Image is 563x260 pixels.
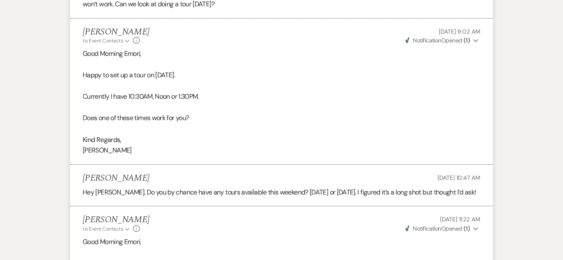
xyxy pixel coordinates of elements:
[464,37,470,44] strong: ( 1 )
[404,224,480,233] button: NotificationOpened (1)
[83,70,480,81] p: Happy to set up a tour on [DATE].
[440,215,480,223] span: [DATE] 11:22 AM
[413,225,441,232] span: Notification
[83,91,480,102] p: Currently I have 10:30AM, Noon or 1:30PM.
[83,215,149,225] h5: [PERSON_NAME]
[404,36,480,45] button: NotificationOpened (1)
[83,173,149,184] h5: [PERSON_NAME]
[83,145,480,156] p: [PERSON_NAME]
[83,27,149,37] h5: [PERSON_NAME]
[405,37,470,44] span: Opened
[413,37,441,44] span: Notification
[83,236,480,247] p: Good Morning Emori,
[83,48,480,59] p: Good Morning Emori,
[464,225,470,232] strong: ( 1 )
[405,225,470,232] span: Opened
[83,187,480,198] p: Hey [PERSON_NAME]. Do you by chance have any tours available this weekend? [DATE] or [DATE]. I fi...
[83,226,123,232] span: to: Event Contacts
[439,28,480,35] span: [DATE] 9:02 AM
[83,37,123,44] span: to: Event Contacts
[83,37,131,45] button: to: Event Contacts
[83,225,131,233] button: to: Event Contacts
[438,174,480,181] span: [DATE] 10:47 AM
[83,113,480,123] p: Does one of these times work for you?
[83,134,480,145] p: Kind Regards,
